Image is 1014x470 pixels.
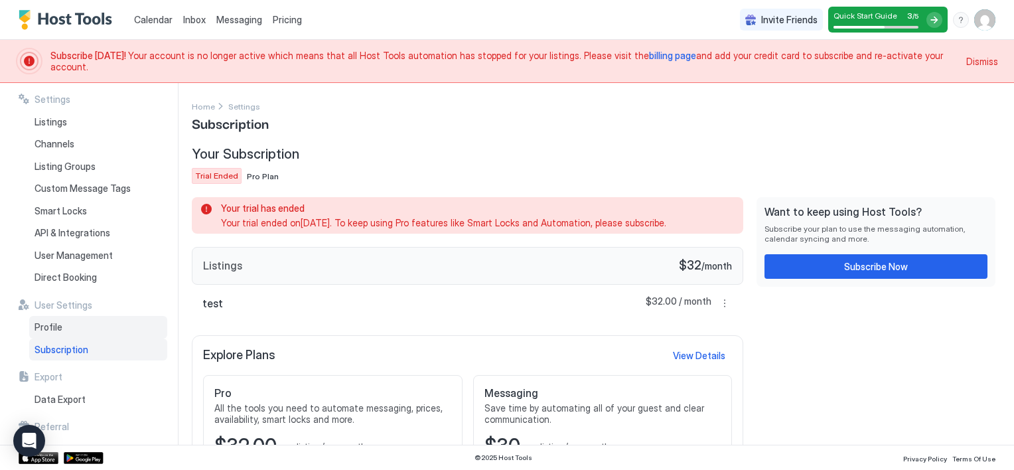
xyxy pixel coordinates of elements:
[29,316,167,339] a: Profile
[952,455,995,463] span: Terms Of Use
[35,250,113,262] span: User Management
[35,227,110,239] span: API & Integrations
[29,200,167,222] a: Smart Locks
[192,146,299,163] span: Your Subscription
[228,99,260,113] a: Settings
[974,9,995,31] div: User profile
[764,205,987,218] span: Want to keep using Host Tools?
[183,13,206,27] a: Inbox
[35,272,97,283] span: Direct Booking
[764,254,987,279] button: Subscribe Now
[195,170,238,182] span: Trial Ended
[192,99,215,113] a: Home
[50,50,958,73] span: Your account is no longer active which means that all Host Tools automation has stopped for your ...
[134,14,173,25] span: Calendar
[29,244,167,267] a: User Management
[214,386,232,400] span: Pro
[183,14,206,25] span: Inbox
[35,94,70,106] span: Settings
[35,161,96,173] span: Listing Groups
[192,113,269,133] span: Subscription
[35,443,94,455] span: Refer a Friend
[717,295,733,311] div: menu
[35,421,69,433] span: Referral
[29,388,167,411] a: Data Export
[484,386,538,400] span: Messaging
[216,14,262,25] span: Messaging
[214,402,451,426] span: All the tools you need to automate messaging, prices, availability, smart locks and more.
[35,299,92,311] span: User Settings
[29,222,167,244] a: API & Integrations
[273,14,302,26] span: Pricing
[673,349,725,362] div: View Details
[50,50,128,61] span: Subscribe [DATE]!
[13,425,45,457] div: Open Intercom Messenger
[64,452,104,464] a: Google Play Store
[35,371,62,383] span: Export
[912,12,918,21] span: / 5
[228,102,260,112] span: Settings
[192,102,215,112] span: Home
[282,441,366,451] span: per listing / per month
[903,451,947,465] a: Privacy Policy
[203,259,242,272] span: Listings
[216,13,262,27] a: Messaging
[29,339,167,361] a: Subscription
[203,348,275,363] span: Explore Plans
[903,455,947,463] span: Privacy Policy
[29,111,167,133] a: Listings
[35,344,88,356] span: Subscription
[29,438,167,461] a: Refer a Friend
[214,433,277,459] span: $32.00
[701,260,732,272] span: / month
[484,433,520,459] span: $30
[907,11,912,21] span: 3
[649,50,696,61] a: billing page
[221,217,727,229] span: Your trial ended on [DATE] . To keep using Pro features like Smart Locks and Automation, please s...
[247,171,279,181] span: Pro Plan
[35,321,62,333] span: Profile
[19,10,118,30] a: Host Tools Logo
[221,202,727,214] span: Your trial has ended
[35,183,131,195] span: Custom Message Tags
[484,402,721,426] span: Save time by automating all of your guest and clear communication.
[952,451,995,465] a: Terms Of Use
[228,99,260,113] div: Breadcrumb
[833,11,897,21] span: Quick Start Guide
[679,258,701,274] span: $32
[134,13,173,27] a: Calendar
[192,99,215,113] div: Breadcrumb
[764,224,987,244] span: Subscribe your plan to use the messaging automation, calendar syncing and more.
[35,394,86,406] span: Data Export
[844,260,908,274] div: Subscribe Now
[666,347,732,364] button: View Details
[35,205,87,217] span: Smart Locks
[29,155,167,178] a: Listing Groups
[717,295,733,311] button: More options
[19,452,58,464] a: App Store
[761,14,818,26] span: Invite Friends
[35,116,67,128] span: Listings
[646,295,711,311] span: $32.00 / month
[35,138,74,150] span: Channels
[202,297,223,310] span: test
[29,266,167,289] a: Direct Booking
[29,177,167,200] a: Custom Message Tags
[474,453,532,462] span: © 2025 Host Tools
[526,441,609,451] span: per listing / per month
[953,12,969,28] div: menu
[966,54,998,68] div: Dismiss
[29,133,167,155] a: Channels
